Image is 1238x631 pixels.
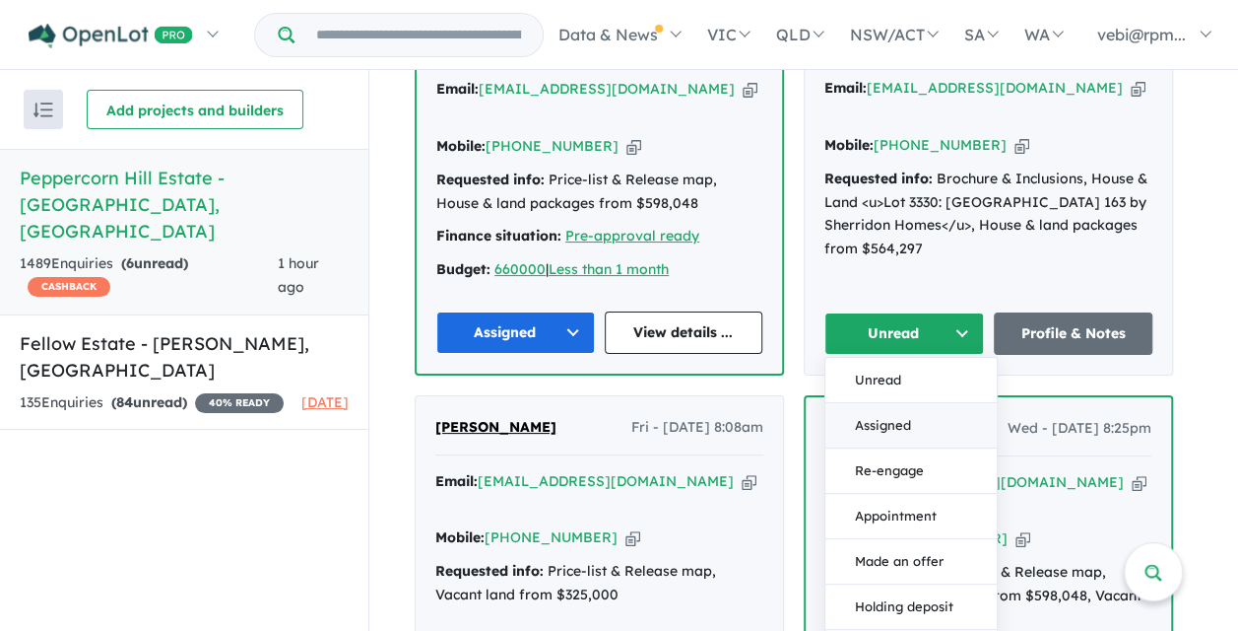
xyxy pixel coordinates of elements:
button: Copy [1131,78,1145,99]
a: [EMAIL_ADDRESS][DOMAIN_NAME] [867,79,1123,97]
button: Unread [825,358,997,403]
a: View details ... [605,312,763,354]
a: Pre-approval ready [565,227,699,245]
button: Copy [1132,472,1146,493]
button: Copy [625,527,640,548]
strong: Requested info: [824,170,933,187]
strong: Email: [824,79,867,97]
span: 40 % READY [195,393,284,413]
input: Try estate name, suburb, builder or developer [298,14,539,56]
a: Less than 1 month [549,260,669,278]
strong: ( unread) [121,254,188,272]
strong: Mobile: [435,528,485,546]
div: Brochure & Inclusions, House & Land <u>Lot 3330: [GEOGRAPHIC_DATA] 163 by Sherridon Homes</u>, Ho... [824,168,1152,261]
a: [EMAIL_ADDRESS][DOMAIN_NAME] [479,80,735,98]
button: Copy [626,136,641,157]
button: Copy [742,471,756,492]
strong: Mobile: [436,137,486,155]
span: [PERSON_NAME] [435,418,556,436]
button: Assigned [825,403,997,449]
span: vebi@rpm... [1097,25,1186,44]
strong: Email: [436,80,479,98]
img: Openlot PRO Logo White [29,24,193,48]
strong: Finance situation: [436,227,561,245]
span: Fri - [DATE] 8:08am [631,416,763,440]
button: Copy [1015,528,1030,549]
h5: Fellow Estate - [PERSON_NAME] , [GEOGRAPHIC_DATA] [20,330,349,384]
a: [PHONE_NUMBER] [874,136,1007,154]
a: Profile & Notes [994,313,1153,355]
button: Add projects and builders [87,90,303,129]
a: [EMAIL_ADDRESS][DOMAIN_NAME] [478,472,734,490]
span: 84 [116,393,133,411]
div: 1489 Enquir ies [20,252,277,300]
button: Re-engage [825,449,997,494]
span: [DATE] [301,393,349,411]
span: 6 [126,254,134,272]
span: 1 hour ago [277,254,318,296]
div: | [436,258,762,282]
strong: Budget: [436,260,490,278]
button: Appointment [825,494,997,539]
h5: Peppercorn Hill Estate - [GEOGRAPHIC_DATA] , [GEOGRAPHIC_DATA] [20,165,349,245]
a: [PHONE_NUMBER] [485,528,618,546]
strong: Requested info: [436,171,545,188]
a: [PHONE_NUMBER] [486,137,619,155]
a: [PERSON_NAME] [435,416,556,440]
span: CASHBACK [28,277,110,297]
strong: ( unread) [111,393,187,411]
button: Made an offer [825,539,997,585]
a: 660000 [494,260,546,278]
div: Price-list & Release map, Vacant land from $325,000 [435,560,763,607]
span: Wed - [DATE] 8:25pm [1008,417,1151,441]
strong: Email: [435,472,478,490]
button: Copy [1014,135,1029,156]
strong: Requested info: [435,562,544,580]
button: Unread [824,313,984,355]
button: Copy [743,79,757,100]
button: Holding deposit [825,585,997,630]
div: 135 Enquir ies [20,391,284,415]
div: Price-list & Release map, House & land packages from $598,048 [436,169,762,216]
img: sort.svg [33,103,53,117]
button: Assigned [436,312,595,354]
strong: Mobile: [824,136,874,154]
